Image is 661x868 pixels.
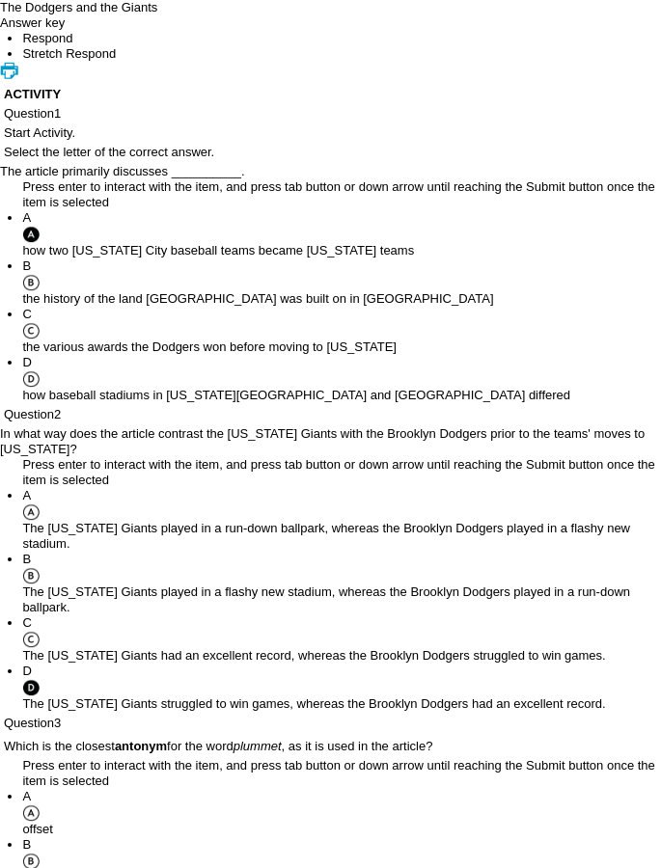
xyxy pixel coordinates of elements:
[22,31,661,46] li: This is the Respond Tab
[22,567,39,584] img: B.gif
[4,145,657,160] p: Select the letter of the correct answer.
[54,106,61,121] span: 1
[22,615,31,630] span: C
[22,664,31,678] span: D
[54,716,61,730] span: 3
[4,87,657,102] h3: ACTIVITY
[22,274,39,291] img: B.gif
[22,226,39,243] img: A_filled.gif
[22,307,31,321] span: C
[22,503,39,521] img: A.gif
[115,739,167,753] strong: antonym
[22,679,39,696] img: D_filled.gif
[22,488,31,502] span: A
[234,739,282,753] em: plummet
[22,552,31,566] span: B
[4,739,657,754] p: Which is the closest for the word , as it is used in the article?
[22,355,661,403] li: how baseball stadiums in [US_STATE][GEOGRAPHIC_DATA] and [GEOGRAPHIC_DATA] differed
[22,355,31,369] span: D
[22,46,661,62] li: This is the Stretch Respond Tab
[22,258,31,273] span: B
[22,804,39,822] img: A.gif
[54,407,61,421] span: 2
[22,210,661,258] li: how two [US_STATE] City baseball teams became [US_STATE] teams
[22,631,39,648] img: C.gif
[4,407,657,422] p: Question
[22,789,31,803] span: A
[22,179,654,209] span: Press enter to interact with the item, and press tab button or down arrow until reaching the Subm...
[4,716,657,731] p: Question
[4,106,657,122] p: Question
[22,552,661,615] li: The [US_STATE] Giants played in a flashy new stadium, whereas the Brooklyn Dodgers played in a ru...
[22,258,661,307] li: the history of the land [GEOGRAPHIC_DATA] was built on in [GEOGRAPHIC_DATA]
[4,125,75,140] span: Start Activity.
[22,307,661,355] li: the various awards the Dodgers won before moving to [US_STATE]
[22,457,654,487] span: Press enter to interact with the item, and press tab button or down arrow until reaching the Subm...
[22,370,39,388] img: D.gif
[22,615,661,664] li: The [US_STATE] Giants had an excellent record, whereas the Brooklyn Dodgers struggled to win games.
[22,210,31,225] span: A
[22,789,661,837] li: offset
[22,664,661,712] li: The [US_STATE] Giants struggled to win games, whereas the Brooklyn Dodgers had an excellent record.
[22,322,39,339] img: C.gif
[22,488,661,552] li: The [US_STATE] Giants played in a run-down ballpark, whereas the Brooklyn Dodgers played in a fla...
[22,837,31,852] span: B
[22,758,654,788] span: Press enter to interact with the item, and press tab button or down arrow until reaching the Subm...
